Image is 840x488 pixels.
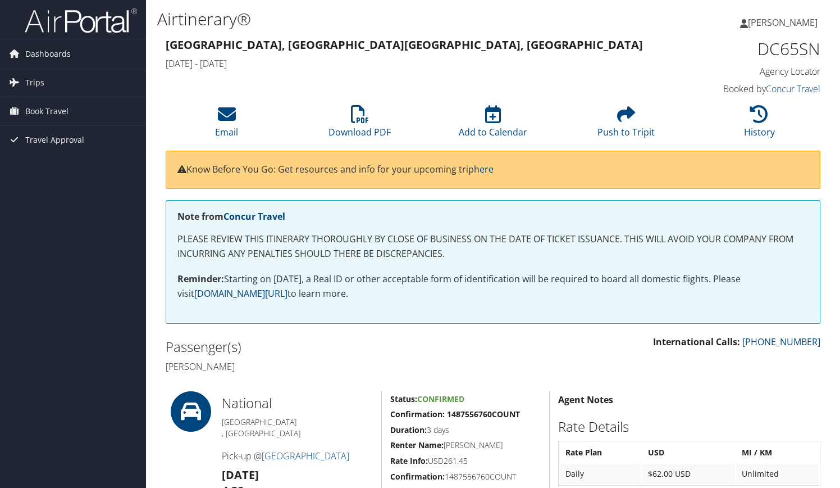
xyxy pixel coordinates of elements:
a: Email [215,111,238,138]
strong: Reminder: [177,273,224,285]
h5: [GEOGRAPHIC_DATA] , [GEOGRAPHIC_DATA] [222,417,373,439]
h2: Passenger(s) [166,337,485,356]
span: Book Travel [25,97,69,125]
a: History [744,111,775,138]
h5: 3 days [390,424,541,436]
span: Travel Approval [25,126,84,154]
strong: Note from [177,210,285,223]
h4: Booked by [669,83,820,95]
a: Concur Travel [223,210,285,223]
td: Daily [560,464,642,484]
strong: Confirmation: 1487556760COUNT [390,409,520,419]
a: Download PDF [328,111,391,138]
p: Know Before You Go: Get resources and info for your upcoming trip [177,162,809,177]
strong: [GEOGRAPHIC_DATA], [GEOGRAPHIC_DATA] [GEOGRAPHIC_DATA], [GEOGRAPHIC_DATA] [166,37,643,52]
p: Starting on [DATE], a Real ID or other acceptable form of identification will be required to boar... [177,272,809,301]
h4: [PERSON_NAME] [166,360,485,373]
h5: [PERSON_NAME] [390,440,541,451]
h1: Airtinerary® [157,7,605,31]
a: Concur Travel [766,83,820,95]
a: [GEOGRAPHIC_DATA] [262,450,349,462]
a: [DOMAIN_NAME][URL] [194,287,287,300]
strong: Duration: [390,424,427,435]
td: $62.00 USD [642,464,734,484]
td: Unlimited [736,464,819,484]
strong: Status: [390,394,417,404]
strong: [DATE] [222,467,259,482]
strong: Rate Info: [390,455,428,466]
th: USD [642,442,734,463]
th: Rate Plan [560,442,642,463]
th: MI / KM [736,442,819,463]
strong: Renter Name: [390,440,444,450]
h4: Pick-up @ [222,450,373,462]
h5: USD261.45 [390,455,541,467]
h2: National [222,394,373,413]
a: [PERSON_NAME] [740,6,829,39]
span: Trips [25,69,44,97]
strong: Confirmation: [390,471,445,482]
h4: [DATE] - [DATE] [166,57,652,70]
img: airportal-logo.png [25,7,137,34]
strong: International Calls: [653,336,740,348]
a: Add to Calendar [459,111,527,138]
a: [PHONE_NUMBER] [742,336,820,348]
a: Push to Tripit [597,111,655,138]
h2: Rate Details [558,417,820,436]
a: here [474,163,494,175]
span: Confirmed [417,394,464,404]
h5: 1487556760COUNT [390,471,541,482]
span: [PERSON_NAME] [748,16,818,29]
span: Dashboards [25,40,71,68]
p: PLEASE REVIEW THIS ITINERARY THOROUGHLY BY CLOSE OF BUSINESS ON THE DATE OF TICKET ISSUANCE. THIS... [177,232,809,261]
h1: DC65SN [669,37,820,61]
h4: Agency Locator [669,65,820,78]
strong: Agent Notes [558,394,613,406]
